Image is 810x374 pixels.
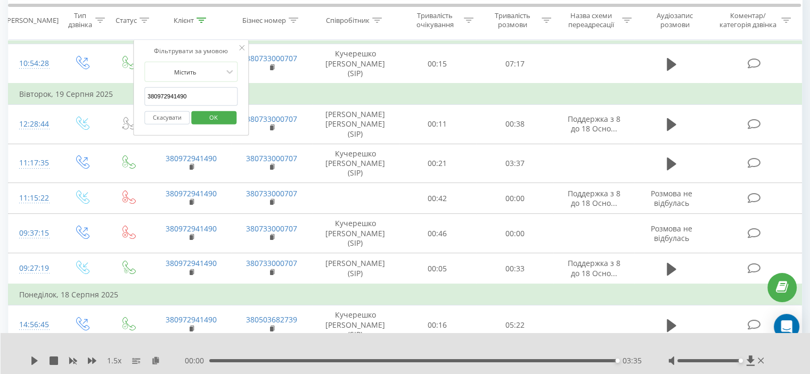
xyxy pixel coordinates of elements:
[476,105,553,144] td: 00:38
[19,223,47,244] div: 09:37:15
[312,44,399,84] td: Кучерешко [PERSON_NAME] (SIP)
[476,183,553,214] td: 00:00
[651,223,692,243] span: Розмова не відбулась
[246,53,297,63] a: 380733000707
[166,223,217,234] a: 380972941490
[399,105,476,144] td: 00:11
[623,355,642,366] span: 03:35
[476,253,553,285] td: 00:33
[246,258,297,268] a: 380733000707
[19,153,47,173] div: 11:17:35
[738,359,742,363] div: Accessibility label
[67,11,92,29] div: Тип дзвінка
[312,144,399,183] td: Кучерешко [PERSON_NAME] (SIP)
[246,153,297,163] a: 380733000707
[166,314,217,325] a: 380972941490
[568,188,620,208] span: Поддержка з 8 до 18 Осно...
[716,11,779,29] div: Коментар/категорія дзвінка
[107,355,121,366] span: 1.5 x
[166,188,217,198] a: 380972941490
[408,11,462,29] div: Тривалість очікування
[144,46,238,56] div: Фільтрувати за умовою
[399,44,476,84] td: 00:15
[486,11,539,29] div: Тривалість розмови
[19,314,47,335] div: 14:56:45
[246,114,297,124] a: 380733000707
[144,87,238,106] input: Введіть значення
[166,258,217,268] a: 380972941490
[312,105,399,144] td: [PERSON_NAME] [PERSON_NAME] (SIP)
[651,188,692,208] span: Розмова не відбулась
[399,214,476,253] td: 00:46
[399,183,476,214] td: 00:42
[19,53,47,74] div: 10:54:28
[644,11,706,29] div: Аудіозапис розмови
[399,253,476,285] td: 00:05
[166,153,217,163] a: 380972941490
[174,15,194,24] div: Клієнт
[185,355,209,366] span: 00:00
[616,359,620,363] div: Accessibility label
[476,214,553,253] td: 00:00
[19,188,47,209] div: 11:15:22
[312,253,399,285] td: [PERSON_NAME] (SIP)
[568,114,620,134] span: Поддержка з 8 до 18 Осно...
[9,84,802,105] td: Вівторок, 19 Серпня 2025
[144,111,190,124] button: Скасувати
[246,188,297,198] a: 380733000707
[312,214,399,253] td: Кучерешко [PERSON_NAME] (SIP)
[242,15,286,24] div: Бізнес номер
[312,305,399,345] td: Кучерешко [PERSON_NAME] (SIP)
[476,305,553,345] td: 05:22
[191,111,236,124] button: OK
[199,109,228,126] span: OK
[568,258,620,278] span: Поддержка з 8 до 18 Осно...
[19,258,47,279] div: 09:27:19
[563,11,619,29] div: Назва схеми переадресації
[476,144,553,183] td: 03:37
[399,305,476,345] td: 00:16
[246,223,297,234] a: 380733000707
[116,15,137,24] div: Статус
[774,314,799,339] div: Open Intercom Messenger
[399,144,476,183] td: 00:21
[5,15,59,24] div: [PERSON_NAME]
[326,15,370,24] div: Співробітник
[246,314,297,325] a: 380503682739
[19,114,47,135] div: 12:28:44
[9,284,802,305] td: Понеділок, 18 Серпня 2025
[476,44,553,84] td: 07:17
